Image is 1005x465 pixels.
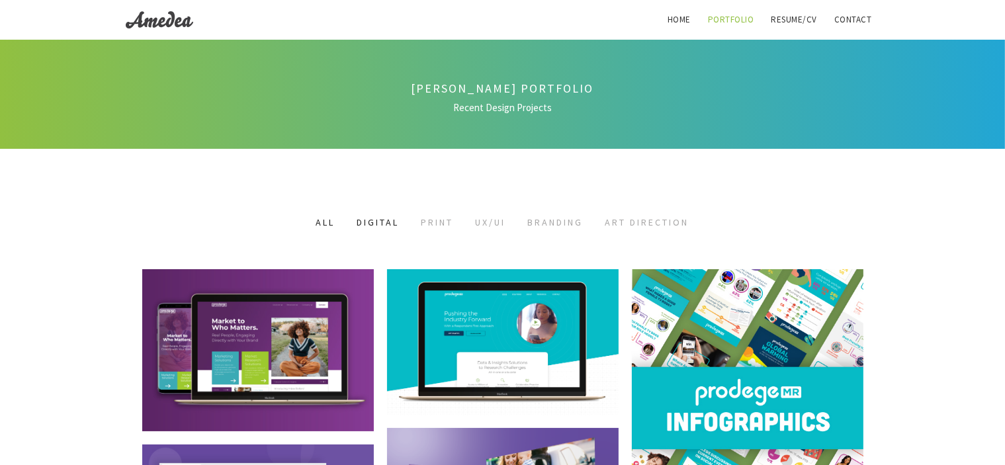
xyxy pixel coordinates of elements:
[605,216,689,228] a: Art Direction
[316,216,335,228] a: All
[126,79,880,97] h4: [PERSON_NAME] Portfolio
[126,101,880,116] span: Recent Design Projects
[476,216,506,228] a: UX/UI
[528,216,584,228] a: Branding
[421,216,454,228] a: Print
[357,216,400,228] a: Digital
